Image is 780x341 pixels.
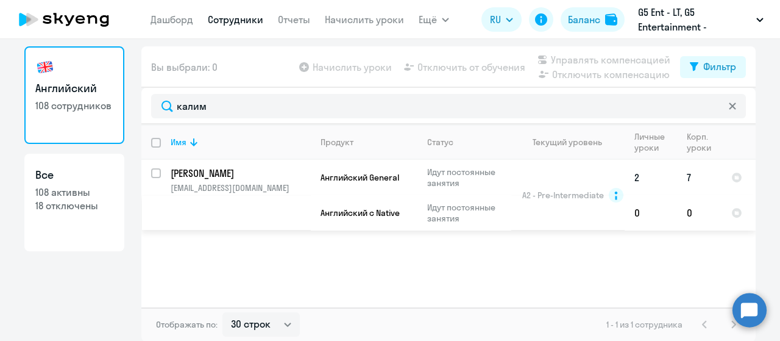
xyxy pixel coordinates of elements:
span: Английский с Native [321,207,400,218]
div: Текущий уровень [533,137,602,148]
span: Вы выбрали: 0 [151,60,218,74]
img: english [35,57,55,77]
div: Статус [427,137,453,148]
input: Поиск по имени, email, продукту или статусу [151,94,746,118]
span: Английский General [321,172,399,183]
button: RU [481,7,522,32]
span: 1 - 1 из 1 сотрудника [606,319,682,330]
a: Английский108 сотрудников [24,46,124,144]
div: Продукт [321,137,353,148]
a: [PERSON_NAME] [171,167,310,180]
td: 7 [677,160,721,195]
span: A2 - Pre-Intermediate [522,190,604,201]
td: 0 [625,195,677,231]
span: Ещё [419,12,437,27]
button: Балансbalance [561,7,625,32]
td: 0 [677,195,721,231]
span: RU [490,12,501,27]
p: 108 сотрудников [35,99,113,112]
a: Сотрудники [208,13,263,26]
div: Имя [171,137,186,148]
a: Начислить уроки [325,13,404,26]
h3: Английский [35,81,113,96]
td: 2 [625,160,677,195]
p: 108 активны [35,185,113,199]
a: Все108 активны18 отключены [24,154,124,251]
p: Идут постоянные занятия [427,202,511,224]
button: Фильтр [680,56,746,78]
button: Ещё [419,7,449,32]
p: G5 Ent - LT, G5 Entertainment - [GEOGRAPHIC_DATA] / G5 Holdings LTD [638,5,751,34]
div: Личные уроки [634,131,676,153]
div: Баланс [568,12,600,27]
div: Текущий уровень [521,137,624,148]
div: Имя [171,137,310,148]
a: Дашборд [151,13,193,26]
button: G5 Ent - LT, G5 Entertainment - [GEOGRAPHIC_DATA] / G5 Holdings LTD [632,5,770,34]
h3: Все [35,167,113,183]
img: balance [605,13,617,26]
p: 18 отключены [35,199,113,212]
a: Отчеты [278,13,310,26]
div: Корп. уроки [687,131,721,153]
span: Отображать по: [156,319,218,330]
div: Фильтр [703,59,736,74]
p: Идут постоянные занятия [427,167,511,188]
p: [PERSON_NAME] [171,167,308,180]
p: [EMAIL_ADDRESS][DOMAIN_NAME] [171,182,310,193]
